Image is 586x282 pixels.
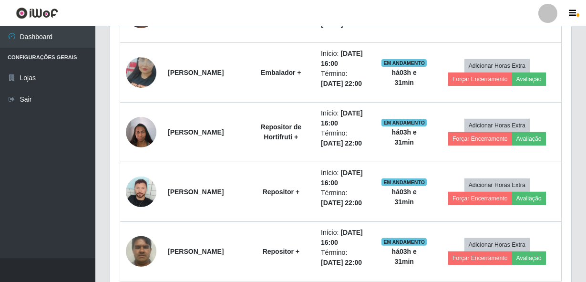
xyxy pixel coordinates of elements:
button: Adicionar Horas Extra [464,178,530,192]
li: Início: [321,108,370,128]
button: Avaliação [512,132,546,146]
li: Término: [321,188,370,208]
li: Início: [321,228,370,248]
time: [DATE] 16:00 [321,109,363,127]
time: [DATE] 16:00 [321,50,363,67]
button: Forçar Encerramento [448,73,512,86]
strong: há 03 h e 31 min [392,128,417,146]
button: Avaliação [512,192,546,205]
button: Forçar Encerramento [448,132,512,146]
li: Término: [321,248,370,268]
strong: [PERSON_NAME] [168,69,224,76]
strong: Repositor + [263,248,299,255]
strong: há 03 h e 31 min [392,188,417,206]
li: Início: [321,49,370,69]
time: [DATE] 22:00 [321,80,362,87]
strong: Repositor de Hortifruti + [261,123,302,141]
span: EM ANDAMENTO [381,238,427,246]
img: 1739889860318.jpeg [126,45,156,100]
strong: [PERSON_NAME] [168,248,224,255]
time: [DATE] 16:00 [321,169,363,187]
button: Avaliação [512,73,546,86]
span: EM ANDAMENTO [381,178,427,186]
button: Forçar Encerramento [448,192,512,205]
time: [DATE] 22:00 [321,139,362,147]
img: 1664803341239.jpeg [126,112,156,152]
button: Adicionar Horas Extra [464,119,530,132]
button: Avaliação [512,251,546,265]
time: [DATE] 22:00 [321,199,362,207]
time: [DATE] 22:00 [321,259,362,266]
strong: Repositor + [263,188,299,196]
time: [DATE] 16:00 [321,229,363,246]
button: Adicionar Horas Extra [464,59,530,73]
img: CoreUI Logo [16,7,58,19]
strong: há 03 h e 31 min [392,69,417,86]
img: 1707142945226.jpeg [126,177,156,207]
strong: Embalador + [261,69,301,76]
strong: há 03 h e 31 min [392,9,417,27]
button: Forçar Encerramento [448,251,512,265]
strong: [PERSON_NAME] [168,188,224,196]
li: Término: [321,69,370,89]
span: EM ANDAMENTO [381,119,427,126]
strong: há 03 h e 31 min [392,248,417,265]
li: Término: [321,128,370,148]
span: EM ANDAMENTO [381,59,427,67]
li: Início: [321,168,370,188]
img: 1752587880902.jpeg [126,231,156,272]
button: Adicionar Horas Extra [464,238,530,251]
strong: [PERSON_NAME] [168,128,224,136]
